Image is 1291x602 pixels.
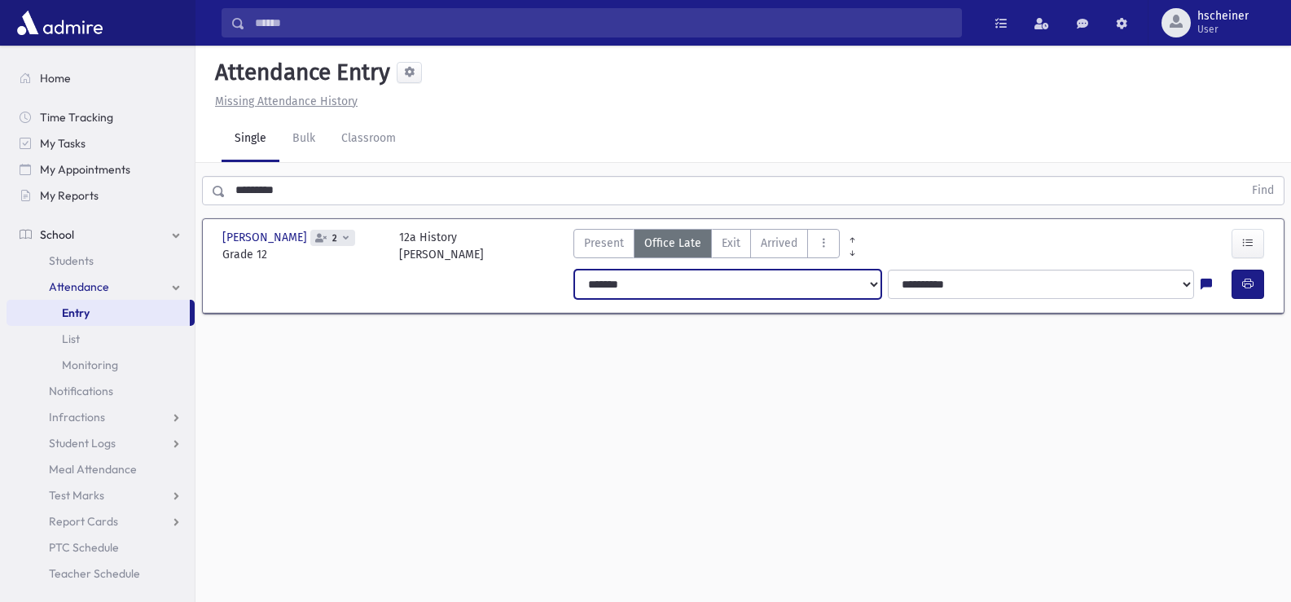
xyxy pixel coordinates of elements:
span: Monitoring [62,358,118,372]
a: Test Marks [7,482,195,508]
button: Find [1242,177,1284,204]
span: PTC Schedule [49,540,119,555]
span: Exit [722,235,740,252]
div: AttTypes [573,229,840,263]
span: Office Late [644,235,701,252]
a: PTC Schedule [7,534,195,560]
a: Home [7,65,195,91]
span: [PERSON_NAME] [222,229,310,246]
a: Missing Attendance History [209,94,358,108]
span: User [1197,23,1249,36]
a: My Reports [7,182,195,209]
span: Grade 12 [222,246,383,263]
a: Classroom [328,116,409,162]
span: Present [584,235,624,252]
span: Attendance [49,279,109,294]
span: Home [40,71,71,86]
div: 12a History [PERSON_NAME] [399,229,484,263]
a: Report Cards [7,508,195,534]
span: My Reports [40,188,99,203]
span: Test Marks [49,488,104,503]
img: AdmirePro [13,7,107,39]
span: Arrived [761,235,797,252]
a: Bulk [279,116,328,162]
span: Students [49,253,94,268]
a: Single [222,116,279,162]
a: Notifications [7,378,195,404]
a: Student Logs [7,430,195,456]
span: Notifications [49,384,113,398]
a: Teacher Schedule [7,560,195,587]
a: Monitoring [7,352,195,378]
span: Meal Attendance [49,462,137,477]
a: Meal Attendance [7,456,195,482]
input: Search [245,8,961,37]
a: School [7,222,195,248]
span: My Tasks [40,136,86,151]
span: hscheiner [1197,10,1249,23]
a: My Appointments [7,156,195,182]
span: Report Cards [49,514,118,529]
span: Teacher Schedule [49,566,140,581]
span: My Appointments [40,162,130,177]
span: Infractions [49,410,105,424]
span: Student Logs [49,436,116,450]
a: Infractions [7,404,195,430]
span: 2 [329,233,340,244]
a: List [7,326,195,352]
a: Time Tracking [7,104,195,130]
a: Students [7,248,195,274]
span: Entry [62,305,90,320]
a: My Tasks [7,130,195,156]
a: Attendance [7,274,195,300]
h5: Attendance Entry [209,59,390,86]
span: List [62,332,80,346]
span: Time Tracking [40,110,113,125]
u: Missing Attendance History [215,94,358,108]
span: School [40,227,74,242]
a: Entry [7,300,190,326]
